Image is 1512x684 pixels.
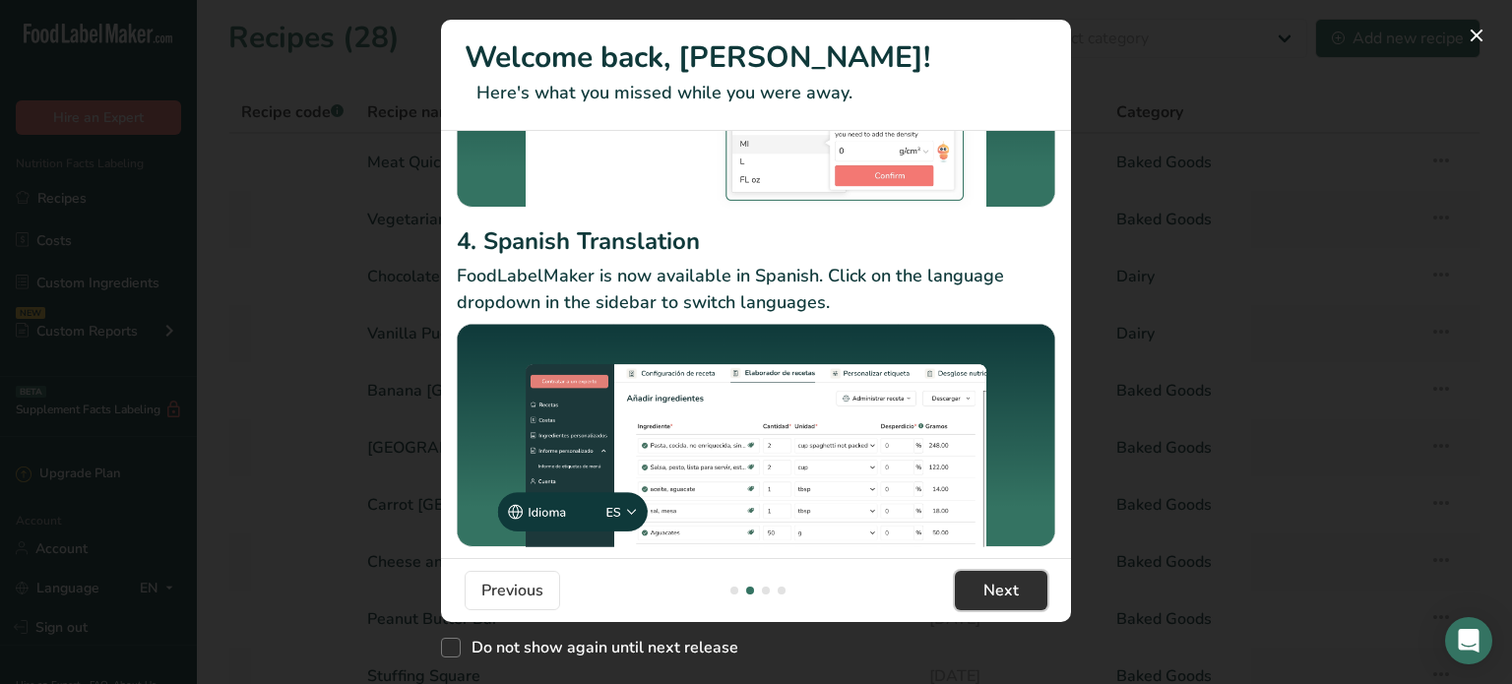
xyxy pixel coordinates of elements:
button: Next [955,571,1047,610]
h2: 4. Spanish Translation [457,223,1055,259]
p: Here's what you missed while you were away. [465,80,1047,106]
span: Do not show again until next release [461,638,738,657]
span: Previous [481,579,543,602]
img: Spanish Translation [457,324,1055,547]
div: Open Intercom Messenger [1445,617,1492,664]
button: Previous [465,571,560,610]
span: Next [983,579,1019,602]
h1: Welcome back, [PERSON_NAME]! [465,35,1047,80]
p: FoodLabelMaker is now available in Spanish. Click on the language dropdown in the sidebar to swit... [457,263,1055,316]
